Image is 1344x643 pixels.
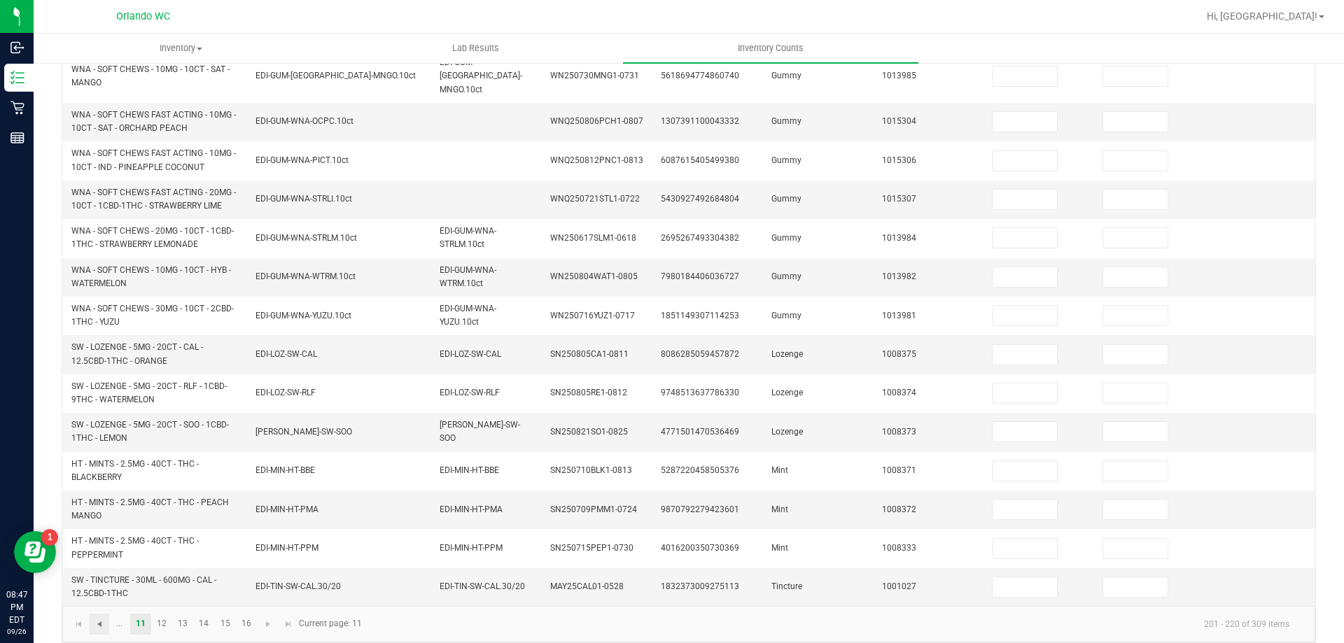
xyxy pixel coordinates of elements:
span: Inventory [34,42,328,55]
a: Page 10 [109,614,129,635]
span: 7980184406036727 [661,271,739,281]
span: Hi, [GEOGRAPHIC_DATA]! [1207,10,1317,22]
span: 1851149307114253 [661,311,739,320]
span: EDI-GUM-WNA-WTRM.10ct [440,265,496,288]
a: Inventory Counts [623,34,918,63]
span: EDI-GUM-WNA-PICT.10ct [255,155,349,165]
span: Lozenge [771,349,803,359]
span: 8086285059457872 [661,349,739,359]
span: Gummy [771,116,801,126]
span: SN250709PMM1-0724 [550,504,637,514]
p: 08:47 PM EDT [6,588,27,626]
span: EDI-GUM-WNA-STRLM.10ct [255,233,357,243]
span: 4771501470536469 [661,427,739,437]
span: Gummy [771,155,801,165]
span: MAY25CAL01-0528 [550,581,624,591]
span: 2695267493304382 [661,233,739,243]
a: Go to the last page [278,614,298,635]
span: EDI-LOZ-SW-RLF [255,388,316,397]
span: 1832373009275113 [661,581,739,591]
span: 1001027 [882,581,916,591]
span: 9748513637786330 [661,388,739,397]
span: WN250617SLM1-0618 [550,233,636,243]
span: SW - TINCTURE - 30ML - 600MG - CAL - 12.5CBD-1THC [71,575,216,598]
inline-svg: Inventory [10,71,24,85]
span: 5287220458505376 [661,465,739,475]
span: Lozenge [771,427,803,437]
span: WN250716YUZ1-0717 [550,311,635,320]
span: EDI-MIN-HT-BBE [255,465,315,475]
span: EDI-GUM-[GEOGRAPHIC_DATA]-MNGO.10ct [440,57,522,94]
inline-svg: Inbound [10,41,24,55]
span: EDI-GUM-WNA-YUZU.10ct [255,311,351,320]
span: WNA - SOFT CHEWS - 10MG - 10CT - SAT - MANGO [71,64,230,87]
span: HT - MINTS - 2.5MG - 40CT - THC - PEACH MANGO [71,497,229,521]
span: [PERSON_NAME]-SW-SOO [440,420,520,443]
span: SN250805CA1-0811 [550,349,629,359]
span: EDI-TIN-SW-CAL.30/20 [255,581,341,591]
span: SN250821SO1-0825 [550,427,628,437]
span: Mint [771,465,788,475]
iframe: Resource center unread badge [41,529,58,546]
span: 1008371 [882,465,916,475]
span: SN250710BLK1-0813 [550,465,632,475]
kendo-pager-info: 201 - 220 of 309 items [370,612,1301,635]
span: 1008333 [882,543,916,553]
span: 9870792279423601 [661,504,739,514]
span: EDI-MIN-HT-BBE [440,465,499,475]
span: EDI-GUM-WNA-WTRM.10ct [255,271,356,281]
span: WNA - SOFT CHEWS - 30MG - 10CT - 2CBD-1THC - YUZU [71,304,234,327]
span: EDI-GUM-WNA-STRLI.10ct [255,194,352,204]
span: Gummy [771,71,801,80]
span: SW - LOZENGE - 5MG - 20CT - CAL - 12.5CBD-1THC - ORANGE [71,342,203,365]
span: 1307391100043332 [661,116,739,126]
p: 09/26 [6,626,27,637]
span: 1008374 [882,388,916,397]
a: Page 12 [152,614,172,635]
span: EDI-MIN-HT-PMA [255,504,318,514]
a: Page 13 [173,614,193,635]
span: Mint [771,543,788,553]
span: Orlando WC [116,10,170,22]
span: EDI-LOZ-SW-CAL [255,349,317,359]
a: Inventory [34,34,328,63]
span: WNA - SOFT CHEWS - 20MG - 10CT - 1CBD-1THC - STRAWBERRY LEMONADE [71,226,234,249]
span: EDI-GUM-WNA-OCPC.10ct [255,116,353,126]
span: 1013984 [882,233,916,243]
span: Go to the previous page [94,619,105,630]
span: Gummy [771,271,801,281]
span: EDI-MIN-HT-PPM [440,543,503,553]
span: WNQ250721STL1-0722 [550,194,640,204]
span: Lozenge [771,388,803,397]
span: Inventory Counts [719,42,822,55]
span: 1015307 [882,194,916,204]
span: WN250730MNG1-0731 [550,71,639,80]
a: Page 14 [194,614,214,635]
span: WNA - SOFT CHEWS FAST ACTING - 20MG - 10CT - 1CBD-1THC - STRAWBERRY LIME [71,188,236,211]
span: 5618694774860740 [661,71,739,80]
a: Go to the first page [69,614,89,635]
span: SN250715PEP1-0730 [550,543,633,553]
span: HT - MINTS - 2.5MG - 40CT - THC - BLACKBERRY [71,459,199,482]
span: WN250804WAT1-0805 [550,271,638,281]
span: EDI-MIN-HT-PPM [255,543,318,553]
span: 1013985 [882,71,916,80]
span: [PERSON_NAME]-SW-SOO [255,427,352,437]
span: EDI-GUM-WNA-STRLM.10ct [440,226,496,249]
kendo-pager: Current page: 11 [62,606,1315,642]
span: Gummy [771,311,801,320]
iframe: Resource center [14,531,56,573]
span: EDI-MIN-HT-PMA [440,504,503,514]
span: 1008375 [882,349,916,359]
span: 1015304 [882,116,916,126]
span: EDI-TIN-SW-CAL.30/20 [440,581,525,591]
span: 4016200350730369 [661,543,739,553]
span: EDI-LOZ-SW-RLF [440,388,500,397]
span: WNA - SOFT CHEWS - 10MG - 10CT - HYB - WATERMELON [71,265,231,288]
span: SW - LOZENGE - 5MG - 20CT - RLF - 1CBD-9THC - WATERMELON [71,381,227,404]
span: EDI-GUM-WNA-YUZU.10ct [440,304,496,327]
span: 1015306 [882,155,916,165]
span: Go to the next page [262,619,274,630]
span: Tincture [771,581,802,591]
a: Page 11 [130,614,150,635]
